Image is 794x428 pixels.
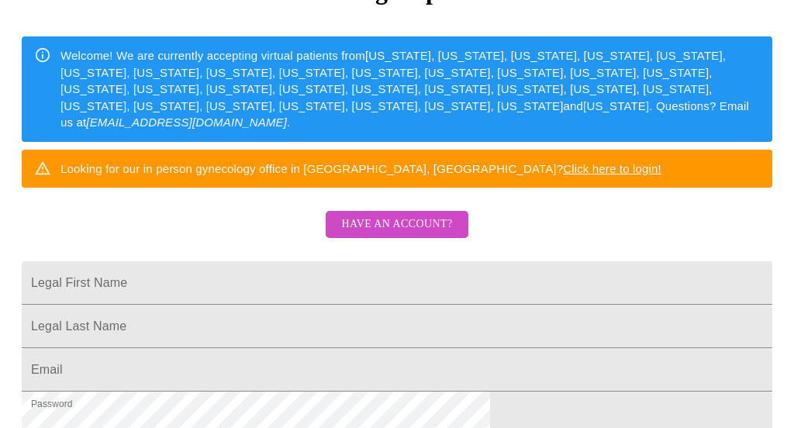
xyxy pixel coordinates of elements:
[60,154,661,183] div: Looking for our in person gynecology office in [GEOGRAPHIC_DATA], [GEOGRAPHIC_DATA]?
[322,228,471,241] a: Have an account?
[341,215,452,234] span: Have an account?
[60,41,760,136] div: Welcome! We are currently accepting virtual patients from [US_STATE], [US_STATE], [US_STATE], [US...
[86,116,287,129] em: [EMAIL_ADDRESS][DOMAIN_NAME]
[326,211,468,238] button: Have an account?
[563,162,661,175] a: Click here to login!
